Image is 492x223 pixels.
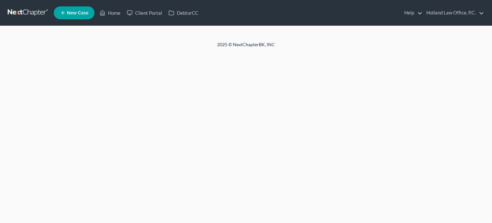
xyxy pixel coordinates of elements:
a: Help [401,7,422,19]
a: Client Portal [124,7,165,19]
a: DebtorCC [165,7,201,19]
a: Home [96,7,124,19]
div: 2025 © NextChapterBK, INC [63,41,429,53]
a: Holland Law Office, P.C. [423,7,484,19]
new-legal-case-button: New Case [54,6,94,19]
